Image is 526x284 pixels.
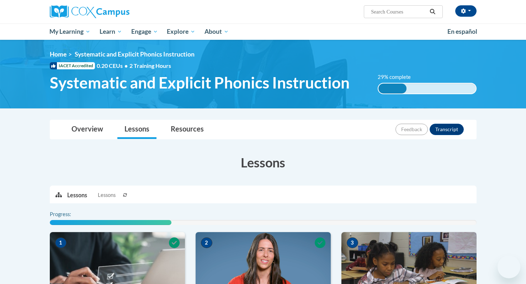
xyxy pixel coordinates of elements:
span: 1 [55,237,67,248]
a: Learn [95,23,127,40]
div: 29% complete [378,84,407,93]
button: Account Settings [455,5,477,17]
input: Search Courses [370,7,427,16]
iframe: Button to launch messaging window [498,256,520,278]
img: Cox Campus [50,5,129,18]
span: About [204,27,229,36]
span: Systematic and Explicit Phonics Instruction [50,73,350,92]
span: Explore [167,27,195,36]
a: Overview [64,120,110,139]
span: Systematic and Explicit Phonics Instruction [75,50,195,58]
button: Feedback [395,124,428,135]
span: Engage [131,27,158,36]
h3: Lessons [50,154,477,171]
span: En español [447,28,477,35]
label: Progress: [50,210,91,218]
a: Resources [164,120,211,139]
span: 0.20 CEUs [97,62,129,70]
span: 2 [201,237,212,248]
a: En español [443,24,482,39]
span: 2 Training Hours [129,62,171,69]
a: Explore [162,23,200,40]
a: Home [50,50,67,58]
span: IACET Accredited [50,62,95,69]
span: Learn [100,27,122,36]
a: Cox Campus [50,5,185,18]
a: Engage [127,23,163,40]
a: About [200,23,233,40]
span: 3 [347,237,358,248]
p: Lessons [67,191,87,199]
div: Main menu [39,23,487,40]
button: Transcript [430,124,464,135]
span: Lessons [98,191,116,199]
label: 29% complete [378,73,419,81]
span: My Learning [49,27,90,36]
a: My Learning [45,23,95,40]
span: • [124,62,128,69]
button: Search [427,7,438,16]
a: Lessons [117,120,156,139]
